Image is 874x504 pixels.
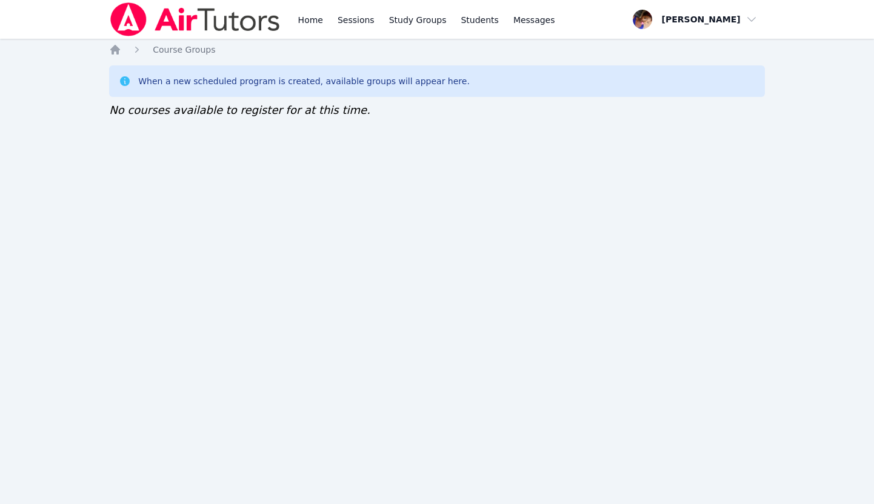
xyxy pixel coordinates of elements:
span: Messages [513,14,555,26]
nav: Breadcrumb [109,44,765,56]
a: Course Groups [153,44,215,56]
span: No courses available to register for at this time. [109,104,370,116]
img: Air Tutors [109,2,281,36]
div: When a new scheduled program is created, available groups will appear here. [138,75,470,87]
span: Course Groups [153,45,215,55]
